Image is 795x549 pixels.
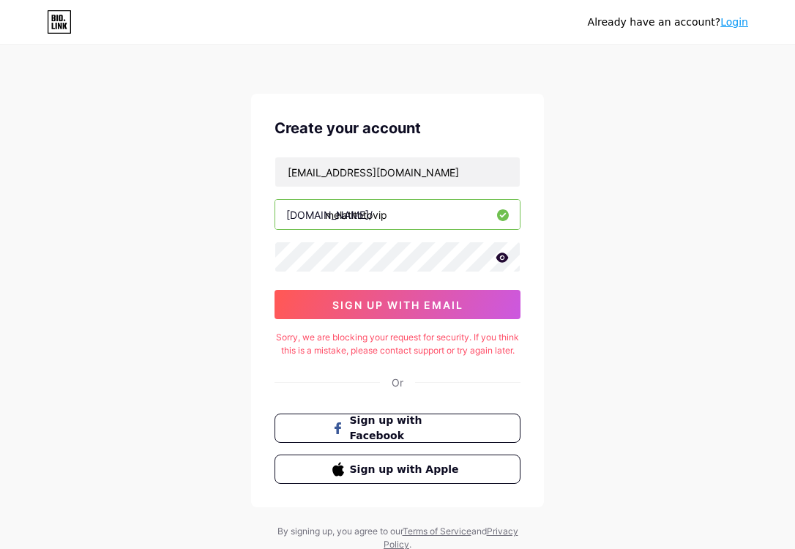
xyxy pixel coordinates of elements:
button: Sign up with Facebook [275,414,520,443]
input: Email [275,157,520,187]
input: username [275,200,520,229]
div: Create your account [275,117,520,139]
button: Sign up with Apple [275,455,520,484]
a: Terms of Service [403,526,471,537]
span: Sign up with Facebook [350,413,463,444]
div: Or [392,375,403,390]
button: sign up with email [275,290,520,319]
div: Already have an account? [588,15,748,30]
div: [DOMAIN_NAME]/ [286,207,373,223]
div: Sorry, we are blocking your request for security. If you think this is a mistake, please contact ... [275,331,520,357]
a: Login [720,16,748,28]
span: Sign up with Apple [350,462,463,477]
span: sign up with email [332,299,463,311]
